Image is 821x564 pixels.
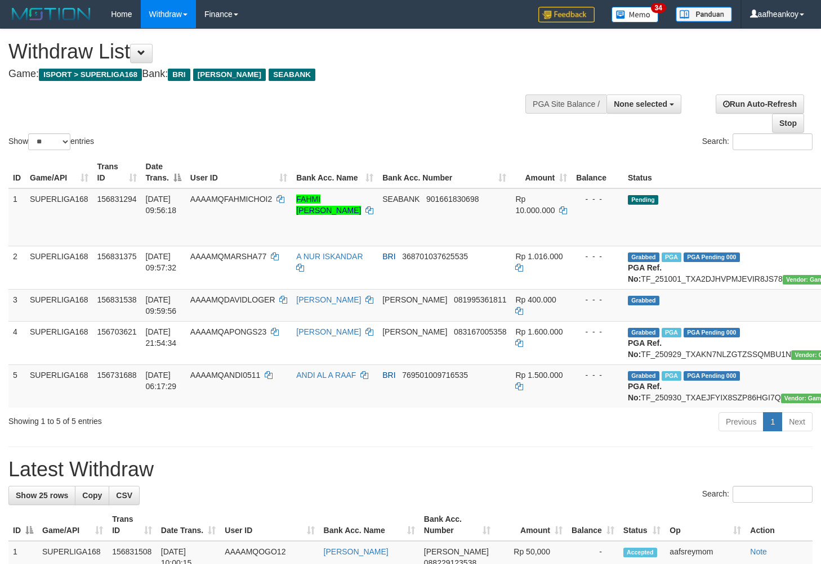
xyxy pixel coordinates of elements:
span: ISPORT > SUPERLIGA168 [39,69,142,81]
span: Marked by aafsengchandara [662,252,681,262]
span: PGA Pending [684,328,740,337]
label: Search: [702,486,813,503]
th: Status: activate to sort column ascending [619,509,666,541]
span: Marked by aafromsomean [662,371,681,381]
div: - - - [576,251,619,262]
span: AAAAMQAPONGS23 [190,327,266,336]
a: Stop [772,114,804,133]
span: CSV [116,491,132,500]
td: 1 [8,188,25,246]
span: Copy 769501009716535 to clipboard [402,371,468,380]
th: ID [8,156,25,188]
span: 156703621 [97,327,137,336]
div: PGA Site Balance / [525,94,606,114]
th: Game/API: activate to sort column ascending [38,509,108,541]
span: Rp 10.000.000 [515,195,555,215]
a: A NUR ISKANDAR [296,252,363,261]
th: Bank Acc. Number: activate to sort column ascending [420,509,495,541]
td: 5 [8,364,25,408]
span: Copy 368701037625535 to clipboard [402,252,468,261]
th: Amount: activate to sort column ascending [495,509,567,541]
a: [PERSON_NAME] [296,327,361,336]
a: Previous [719,412,764,431]
a: [PERSON_NAME] [324,547,389,556]
label: Show entries [8,133,94,150]
img: panduan.png [676,7,732,22]
th: Amount: activate to sort column ascending [511,156,572,188]
span: Marked by aafchhiseyha [662,328,681,337]
a: Note [750,547,767,556]
a: [PERSON_NAME] [296,295,361,304]
label: Search: [702,133,813,150]
h1: Withdraw List [8,40,536,63]
b: PGA Ref. No: [628,263,662,283]
span: [PERSON_NAME] [424,547,489,556]
td: SUPERLIGA168 [25,246,93,289]
td: SUPERLIGA168 [25,321,93,364]
a: Copy [75,486,109,505]
img: Button%20Memo.svg [612,7,659,22]
th: Date Trans.: activate to sort column descending [141,156,186,188]
th: Action [746,509,813,541]
div: - - - [576,193,619,205]
span: Grabbed [628,371,659,381]
a: ANDI AL A RAAF [296,371,356,380]
span: BRI [382,252,395,261]
td: 3 [8,289,25,321]
span: [PERSON_NAME] [193,69,266,81]
span: None selected [614,100,667,109]
td: 4 [8,321,25,364]
th: Trans ID: activate to sort column ascending [108,509,157,541]
a: CSV [109,486,140,505]
span: Rp 1.500.000 [515,371,563,380]
td: SUPERLIGA168 [25,364,93,408]
a: FAHMI [PERSON_NAME] [296,195,361,215]
input: Search: [733,486,813,503]
span: Pending [628,195,658,205]
span: BRI [168,69,190,81]
span: SEABANK [269,69,315,81]
span: 156831294 [97,195,137,204]
span: [DATE] 09:56:18 [146,195,177,215]
span: PGA Pending [684,371,740,381]
th: Bank Acc. Name: activate to sort column ascending [292,156,378,188]
span: AAAAMQANDI0511 [190,371,261,380]
span: [DATE] 21:54:34 [146,327,177,348]
h1: Latest Withdraw [8,458,813,481]
span: [DATE] 09:59:56 [146,295,177,315]
b: PGA Ref. No: [628,382,662,402]
span: [PERSON_NAME] [382,295,447,304]
span: Rp 1.600.000 [515,327,563,336]
div: - - - [576,326,619,337]
span: Copy [82,491,102,500]
a: 1 [763,412,782,431]
img: Feedback.jpg [538,7,595,22]
span: 156831538 [97,295,137,304]
span: Show 25 rows [16,491,68,500]
a: Show 25 rows [8,486,75,505]
span: Grabbed [628,296,659,305]
span: BRI [382,371,395,380]
th: User ID: activate to sort column ascending [186,156,292,188]
span: [PERSON_NAME] [382,327,447,336]
th: Op: activate to sort column ascending [665,509,746,541]
th: Bank Acc. Number: activate to sort column ascending [378,156,511,188]
span: SEABANK [382,195,420,204]
td: SUPERLIGA168 [25,289,93,321]
th: User ID: activate to sort column ascending [220,509,319,541]
th: Trans ID: activate to sort column ascending [93,156,141,188]
span: Copy 901661830698 to clipboard [426,195,479,204]
th: Date Trans.: activate to sort column ascending [157,509,221,541]
span: [DATE] 09:57:32 [146,252,177,272]
a: Run Auto-Refresh [716,94,804,114]
span: Copy 081995361811 to clipboard [454,295,506,304]
img: MOTION_logo.png [8,6,94,22]
th: Bank Acc. Name: activate to sort column ascending [319,509,420,541]
th: Balance: activate to sort column ascending [567,509,619,541]
a: Next [782,412,813,431]
div: - - - [576,369,619,381]
span: 34 [651,3,666,13]
span: Grabbed [628,252,659,262]
span: Rp 1.016.000 [515,252,563,261]
th: ID: activate to sort column descending [8,509,38,541]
